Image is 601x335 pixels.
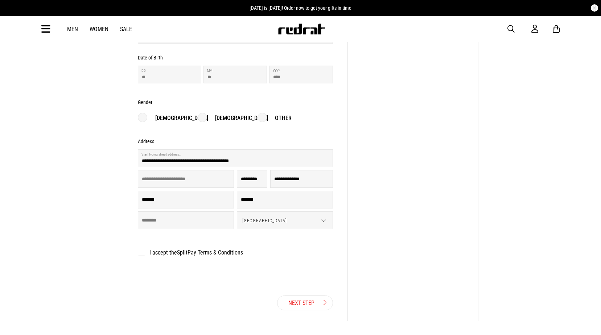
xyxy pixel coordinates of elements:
a: SplitPay Terms & Conditions [177,249,243,256]
p: Other [268,114,292,123]
h3: Address [138,138,154,144]
h3: Gender [138,99,152,105]
span: [DATE] is [DATE]! Order now to get your gifts in time [250,5,351,11]
p: [DEMOGRAPHIC_DATA] [148,114,208,123]
a: Next Step [277,295,333,310]
img: Redrat logo [277,24,325,34]
h3: Date of Birth [138,55,163,61]
a: Sale [120,26,132,33]
p: [DEMOGRAPHIC_DATA] [208,114,268,123]
button: Open LiveChat chat widget [6,3,28,25]
a: Men [67,26,78,33]
label: I accept the [138,249,243,256]
a: Women [90,26,108,33]
span: [GEOGRAPHIC_DATA] [237,212,328,229]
